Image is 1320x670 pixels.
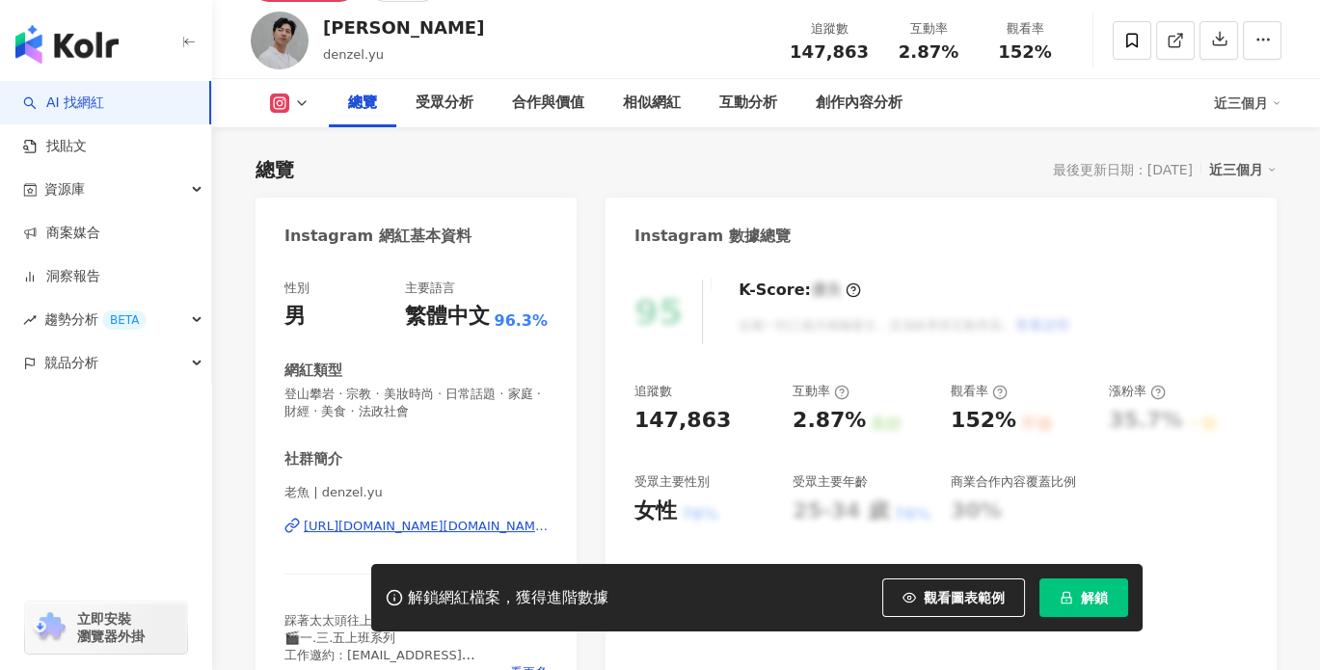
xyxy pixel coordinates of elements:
div: 主要語言 [404,280,454,297]
div: [PERSON_NAME] [323,15,484,40]
span: 2.87% [899,42,958,62]
img: KOL Avatar [251,12,309,69]
button: 觀看圖表範例 [882,578,1025,617]
div: 互動率 [793,383,849,400]
button: 解鎖 [1039,578,1128,617]
div: 觀看率 [951,383,1008,400]
div: 近三個月 [1214,88,1281,119]
span: 147,863 [790,41,869,62]
a: 商案媒合 [23,224,100,243]
div: 總覽 [348,92,377,115]
a: 找貼文 [23,137,87,156]
div: 女性 [634,496,677,526]
img: logo [15,25,119,64]
span: 152% [998,42,1052,62]
div: 漲粉率 [1109,383,1166,400]
a: chrome extension立即安裝 瀏覽器外掛 [25,602,187,654]
span: 觀看圖表範例 [924,590,1005,605]
div: 創作內容分析 [816,92,902,115]
div: 追蹤數 [634,383,672,400]
span: 競品分析 [44,341,98,385]
span: rise [23,313,37,327]
div: 合作與價值 [512,92,584,115]
span: 解鎖 [1081,590,1108,605]
div: 近三個月 [1209,157,1277,182]
div: 男 [284,302,306,332]
div: 性別 [284,280,310,297]
div: K-Score : [739,280,861,301]
div: 受眾主要年齡 [793,473,868,491]
div: 網紅類型 [284,361,342,381]
span: denzel.yu [323,47,384,62]
div: Instagram 數據總覽 [634,226,791,247]
span: 立即安裝 瀏覽器外掛 [77,610,145,645]
div: Instagram 網紅基本資料 [284,226,471,247]
a: [URL][DOMAIN_NAME][DOMAIN_NAME] [284,518,548,535]
img: chrome extension [31,612,68,643]
div: 2.87% [793,406,866,436]
div: 受眾分析 [416,92,473,115]
div: 總覽 [256,156,294,183]
div: 繁體中文 [404,302,489,332]
div: 互動分析 [719,92,777,115]
div: 相似網紅 [623,92,681,115]
div: 觀看率 [988,19,1062,39]
div: 互動率 [892,19,965,39]
span: 96.3% [494,310,548,332]
a: searchAI 找網紅 [23,94,104,113]
span: 老魚 | denzel.yu [284,484,548,501]
div: 商業合作內容覆蓋比例 [951,473,1076,491]
div: 最後更新日期：[DATE] [1053,162,1193,177]
div: BETA [102,310,147,330]
a: 洞察報告 [23,267,100,286]
span: 登山攀岩 · 宗教 · 美妝時尚 · 日常話題 · 家庭 · 財經 · 美食 · 法政社會 [284,386,548,420]
div: 受眾主要性別 [634,473,710,491]
div: 社群簡介 [284,449,342,469]
div: [URL][DOMAIN_NAME][DOMAIN_NAME] [304,518,548,535]
span: lock [1060,591,1073,604]
div: 152% [951,406,1016,436]
div: 147,863 [634,406,731,436]
div: 解鎖網紅檔案，獲得進階數據 [408,588,608,608]
div: 追蹤數 [790,19,869,39]
span: 資源庫 [44,168,85,211]
span: 趨勢分析 [44,298,147,341]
